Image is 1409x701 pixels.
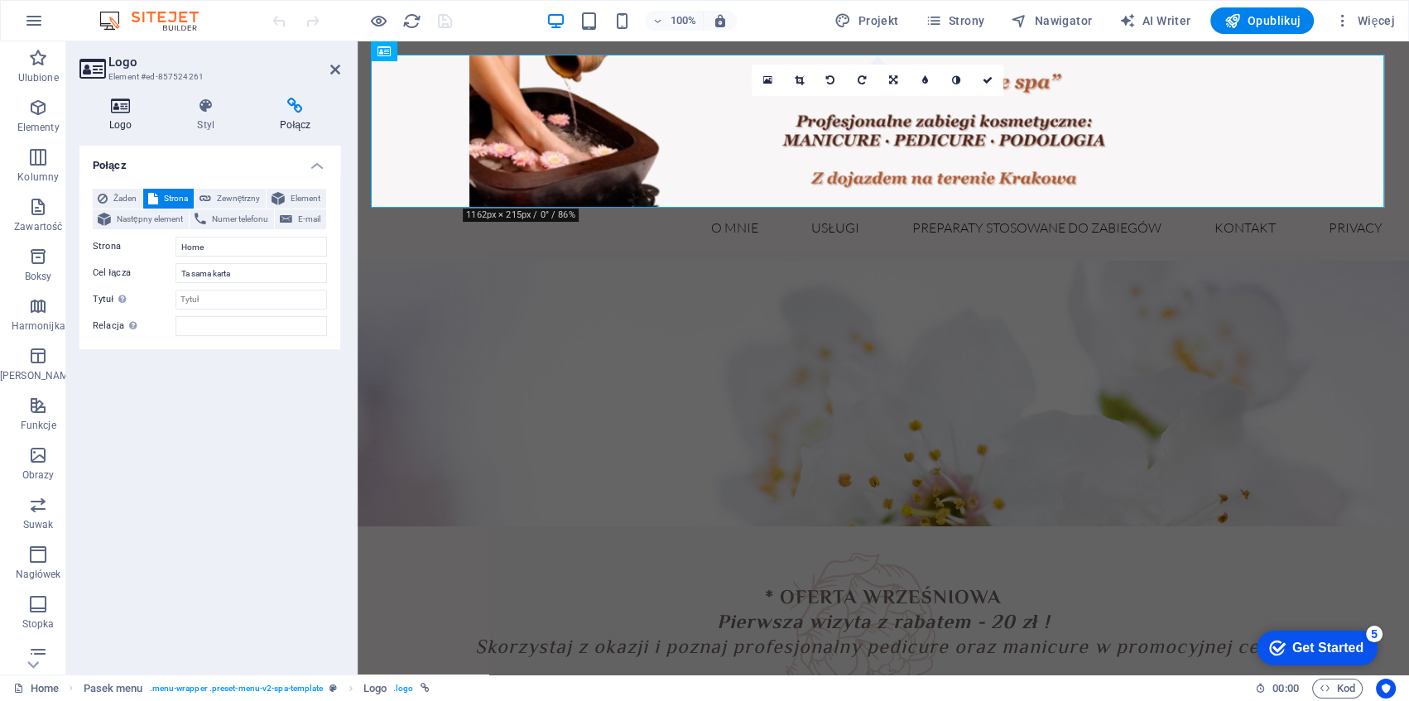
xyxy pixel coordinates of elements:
h3: Element #ed-857524261 [108,70,307,84]
button: AI Writer [1112,7,1197,34]
label: Relacja [93,316,176,336]
span: Nawigator [1011,12,1092,29]
p: Obrazy [22,468,55,482]
p: Elementy [17,121,60,134]
div: Projekt (Ctrl+Alt+Y) [828,7,905,34]
span: Element [290,189,321,209]
a: Rozmyj [909,65,940,96]
a: Wybierz pliki z menedżera plików, zdjęć stockowych lub prześlij plik(i) [752,65,783,96]
img: Editor Logo [95,11,219,31]
button: Strona [143,189,194,209]
button: Nawigator [1004,7,1099,34]
h4: Połącz [251,98,340,132]
span: Kliknij, aby zaznaczyć. Kliknij dwukrotnie, aby edytować [363,679,387,699]
h2: Logo [108,55,340,70]
h4: Styl [168,98,251,132]
button: Element [267,189,326,209]
span: . menu-wrapper .preset-menu-v2-spa-template [150,679,324,699]
span: Następny element [116,209,184,229]
button: Kliknij tutaj, aby wyjść z trybu podglądu i kontynuować edycję [368,11,388,31]
label: Cel łącza [93,263,176,283]
label: Strona [93,237,176,257]
button: Strony [919,7,992,34]
button: Usercentrics [1376,679,1396,699]
span: Opublikuj [1224,12,1301,29]
h4: Połącz [79,146,340,175]
button: Projekt [828,7,905,34]
button: Więcej [1327,7,1402,34]
button: Kod [1312,679,1363,699]
h6: 100% [670,11,696,31]
div: 5 [123,3,139,20]
p: Suwak [23,518,54,531]
a: Zmień orientację [878,65,909,96]
span: E-mail [297,209,321,229]
span: Więcej [1334,12,1395,29]
a: Skala szarości [940,65,972,96]
h6: Czas sesji [1255,679,1299,699]
a: Kliknij, aby anulować zaznaczenie. Kliknij dwukrotnie, aby otworzyć Strony [13,679,59,699]
a: Moduł przycinania [783,65,815,96]
i: Ten element jest powiązany [421,684,430,693]
div: Get Started 5 items remaining, 0% complete [13,8,134,43]
button: Opublikuj [1210,7,1314,34]
a: Potwierdź ( Ctrl ⏎ ) [972,65,1003,96]
button: Żaden [93,189,142,209]
p: Ulubione [18,71,59,84]
nav: breadcrumb [84,679,430,699]
span: Strony [926,12,985,29]
p: Kolumny [17,170,59,184]
p: Stopka [22,617,55,631]
i: Przeładuj stronę [402,12,421,31]
label: Tytuł [93,290,176,310]
span: 00 00 [1272,679,1298,699]
p: Nagłówek [16,568,61,581]
span: Numer telefonu [211,209,269,229]
button: Następny element [93,209,189,229]
p: Funkcje [21,419,56,432]
button: E-mail [275,209,326,229]
a: Obróć w lewo o 90° [815,65,846,96]
input: Tytuł [176,290,327,310]
span: Strona [163,189,189,209]
i: Po zmianie rozmiaru automatycznie dostosowuje poziom powiększenia do wybranego urządzenia. [713,13,728,28]
a: Obróć w prawo o 90° [846,65,878,96]
button: 100% [645,11,704,31]
span: Projekt [834,12,898,29]
h4: Logo [79,98,168,132]
button: reload [402,11,421,31]
span: Kliknij, aby zaznaczyć. Kliknij dwukrotnie, aby edytować [84,679,143,699]
span: AI Writer [1118,12,1190,29]
span: Kod [1320,679,1355,699]
button: Numer telefonu [190,209,274,229]
p: Harmonijka [12,319,65,333]
span: : [1284,682,1286,694]
p: Zawartość [14,220,62,233]
div: Get Started [49,18,120,33]
span: . logo [393,679,413,699]
span: Zewnętrzny [216,189,261,209]
span: Żaden [113,189,137,209]
i: Ten element jest konfigurowalnym ustawieniem wstępnym [329,684,337,693]
button: Zewnętrzny [195,189,266,209]
p: Boksy [25,270,52,283]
